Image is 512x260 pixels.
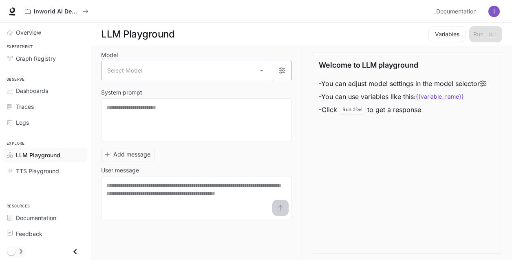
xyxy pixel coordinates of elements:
li: - You can adjust model settings in the model selector [319,77,486,90]
a: Documentation [3,211,88,225]
button: Close drawer [66,243,84,260]
span: Overview [16,28,41,37]
li: - Click to get a response [319,103,486,116]
img: User avatar [488,6,500,17]
a: LLM Playground [3,148,88,162]
span: Logs [16,118,29,127]
p: User message [101,167,139,173]
span: Traces [16,102,34,111]
span: Graph Registry [16,54,56,63]
a: Feedback [3,227,88,241]
span: Documentation [16,214,56,222]
button: User avatar [486,3,502,20]
p: System prompt [101,90,142,95]
p: Welcome to LLM playground [319,59,418,71]
button: All workspaces [21,3,92,20]
a: TTS Playground [3,164,88,178]
button: Variables [428,26,466,42]
a: Dashboards [3,84,88,98]
span: Dark mode toggle [7,247,15,256]
div: Run [339,105,366,115]
p: Inworld AI Demos [34,8,79,15]
a: Documentation [433,3,483,20]
h1: LLM Playground [101,26,174,42]
span: Dashboards [16,86,48,95]
p: ⌘⏎ [353,107,362,112]
code: {{variable_name}} [416,93,464,101]
li: - You can use variables like this: [319,90,486,103]
span: Documentation [436,7,477,17]
a: Graph Registry [3,51,88,66]
span: TTS Playground [16,167,59,175]
p: Model [101,52,118,58]
span: Feedback [16,229,42,238]
a: Overview [3,25,88,40]
button: Add message [101,148,154,161]
a: Traces [3,99,88,114]
div: Select Model [102,61,272,80]
a: Logs [3,115,88,130]
span: LLM Playground [16,151,60,159]
span: Select Model [107,66,142,75]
